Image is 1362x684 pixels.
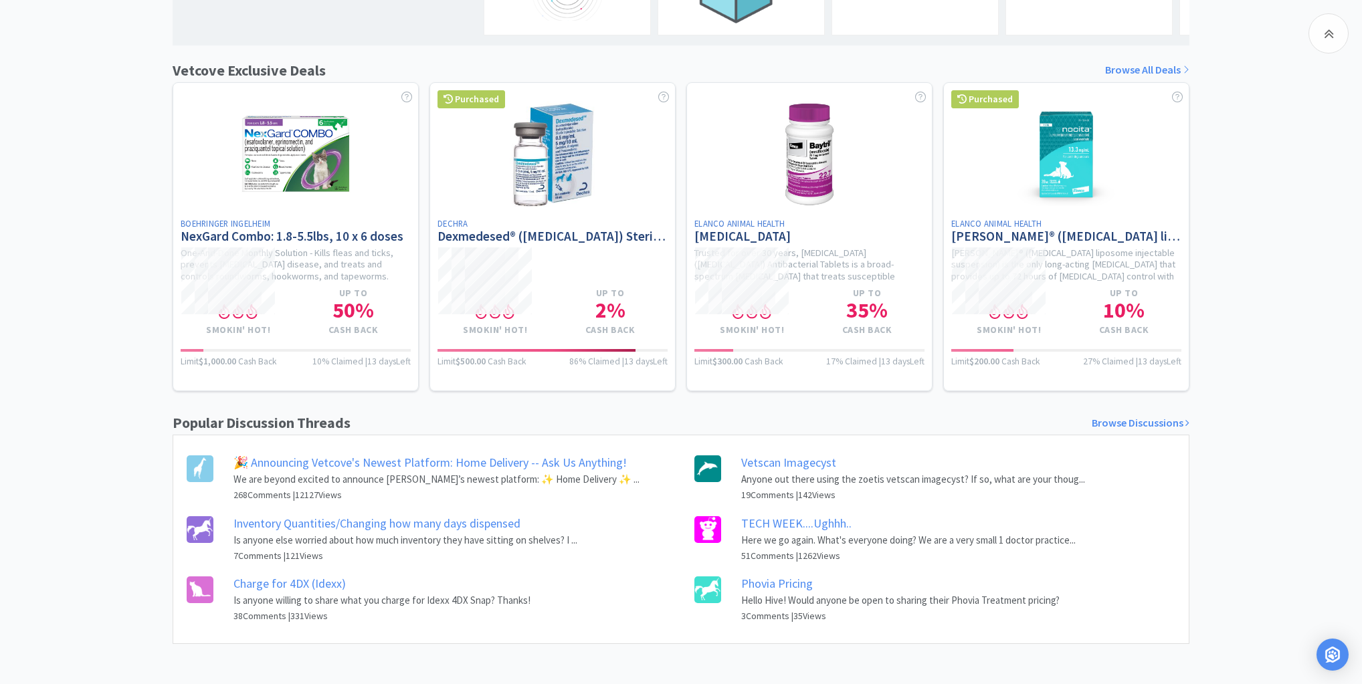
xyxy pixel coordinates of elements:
[233,455,627,470] a: 🎉 Announcing Vetcove's Newest Platform: Home Delivery -- Ask Us Anything!
[741,532,1076,548] p: Here we go again. What's everyone doing? We are a very small 1 doctor practice...
[741,455,836,470] a: Vetscan Imagecyst
[437,324,553,336] h4: Smokin' Hot!
[686,82,933,391] a: Elanco Animal Health[MEDICAL_DATA]Trusted for over 30 years, [MEDICAL_DATA] ([MEDICAL_DATA]) Anti...
[233,608,530,623] h6: 38 Comments | 331 Views
[694,324,809,336] h4: Smokin' Hot!
[173,82,419,391] a: Boehringer IngelheimNexGard Combo: 1.8-5.5lbs, 10 x 6 dosesOne-And-Done Monthly Solution - Kills ...
[741,516,852,531] a: TECH WEEK....Ughhh..
[233,548,577,563] h6: 7 Comments | 121 Views
[943,82,1189,391] a: PurchasedElanco Animal Health[PERSON_NAME]® ([MEDICAL_DATA] liposome injectable suspension)[PERSO...
[741,548,1076,563] h6: 51 Comments | 1262 Views
[553,324,668,336] h4: Cash Back
[1105,62,1189,79] a: Browse All Deals
[233,592,530,608] p: Is anyone willing to share what you charge for Idexx 4DX Snap? Thanks!
[553,300,668,321] h1: 2 %
[741,608,1060,623] h6: 3 Comments | 35 Views
[809,300,925,321] h1: 35 %
[1317,639,1349,671] div: Open Intercom Messenger
[1092,415,1189,432] a: Browse Discussions
[233,516,520,531] a: Inventory Quantities/Changing how many days dispensed
[1066,300,1181,321] h1: 10 %
[233,471,640,487] p: We are beyond excited to announce [PERSON_NAME]’s newest platform: ✨ Home Delivery ✨ ...
[741,592,1060,608] p: Hello Hive! Would anyone be open to sharing their Phovia Treatment pricing?
[809,288,925,299] h4: Up to
[233,487,640,502] h6: 268 Comments | 12127 Views
[173,59,326,82] h1: Vetcove Exclusive Deals
[181,324,296,336] h4: Smokin' Hot!
[553,288,668,299] h4: Up to
[429,82,676,391] a: PurchasedDechraDexmedesed® ([MEDICAL_DATA]) Sterile Injectable Solution Smokin' Hot!Up to2%Cash B...
[741,471,1085,487] p: Anyone out there using the zoetis vetscan imagecyst? If so, what are your thoug...
[296,300,411,321] h1: 50 %
[1066,324,1181,336] h4: Cash Back
[296,288,411,299] h4: Up to
[1066,288,1181,299] h4: Up to
[173,411,351,435] h1: Popular Discussion Threads
[741,576,813,591] a: Phovia Pricing
[951,324,1066,336] h4: Smokin' Hot!
[296,324,411,336] h4: Cash Back
[233,576,346,591] a: Charge for 4DX (Idexx)
[809,324,925,336] h4: Cash Back
[741,487,1085,502] h6: 19 Comments | 142 Views
[233,532,577,548] p: Is anyone else worried about how much inventory they have sitting on shelves? I ...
